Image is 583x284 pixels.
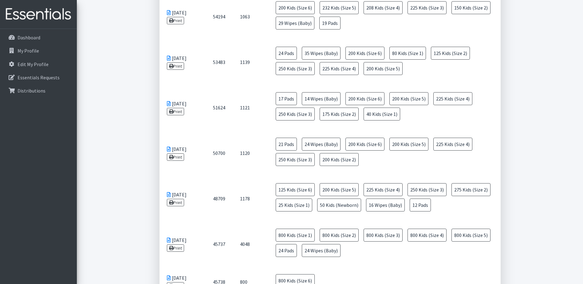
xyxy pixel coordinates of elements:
td: [DATE] [160,176,206,221]
p: My Profile [18,48,39,54]
span: 24 Wipes (Baby) [302,138,341,151]
td: 1178 [233,176,266,221]
span: 200 Kids (Size 5) [320,183,359,196]
td: 48709 [206,176,233,221]
span: 35 Wipes (Baby) [302,47,341,60]
td: [DATE] [160,221,206,267]
td: 51624 [206,85,233,130]
span: 250 Kids (Size 3) [276,153,315,166]
span: 225 Kids (Size 4) [433,138,472,151]
td: [DATE] [160,39,206,85]
span: 125 Kids (Size 6) [276,183,315,196]
a: My Profile [2,45,74,57]
span: 200 Kids (Size 6) [345,47,384,60]
span: 175 Kids (Size 2) [320,108,359,120]
td: 50700 [206,130,233,176]
span: 800 Kids (Size 4) [408,229,447,242]
span: 24 Pads [276,47,297,60]
td: [DATE] [160,130,206,176]
a: Print [167,108,184,115]
a: Dashboard [2,31,74,44]
a: Distributions [2,85,74,97]
p: Dashboard [18,34,40,41]
span: 21 Pads [276,138,297,151]
span: 800 Kids (Size 2) [320,229,359,242]
span: 225 Kids (Size 3) [408,1,447,14]
span: 29 Wipes (Baby) [276,17,314,30]
p: Essentials Requests [18,74,60,81]
span: 24 Wipes (Baby) [302,244,341,257]
img: HumanEssentials [2,4,74,25]
a: Print [167,17,184,24]
p: Distributions [18,88,45,94]
td: 1120 [233,130,266,176]
span: 125 Kids (Size 2) [431,47,470,60]
span: 14 Wipes (Baby) [302,92,341,105]
span: 16 Wipes (Baby) [366,199,405,211]
a: Print [167,153,184,161]
td: [DATE] [160,85,206,130]
span: 225 Kids (Size 4) [320,62,359,75]
span: 800 Kids (Size 5) [451,229,490,242]
span: 200 Kids (Size 5) [389,92,428,105]
span: 225 Kids (Size 4) [364,183,403,196]
span: 50 Kids (Newborn) [317,199,361,211]
a: Print [167,62,184,70]
span: 150 Kids (Size 2) [451,1,490,14]
a: Print [167,244,184,252]
td: 45737 [206,221,233,267]
span: 250 Kids (Size 3) [276,62,315,75]
td: 1139 [233,39,266,85]
td: 4048 [233,221,266,267]
span: 19 Pads [319,17,341,30]
span: 250 Kids (Size 3) [276,108,315,120]
span: 40 Kids (Size 1) [364,108,400,120]
span: 80 Kids (Size 1) [389,47,426,60]
span: 200 Kids (Size 6) [345,92,384,105]
span: 24 Pads [276,244,297,257]
span: 275 Kids (Size 2) [451,183,490,196]
span: 800 Kids (Size 1) [276,229,315,242]
span: 250 Kids (Size 3) [408,183,447,196]
p: Edit My Profile [18,61,49,67]
span: 800 Kids (Size 3) [364,229,403,242]
td: 53483 [206,39,233,85]
span: 232 Kids (Size 5) [320,1,359,14]
a: Print [167,199,184,206]
span: 200 Kids (Size 6) [276,1,315,14]
a: Essentials Requests [2,71,74,84]
span: 208 Kids (Size 4) [364,1,403,14]
span: 25 Kids (Size 1) [276,199,312,211]
span: 200 Kids (Size 5) [364,62,403,75]
span: 200 Kids (Size 2) [320,153,359,166]
span: 12 Pads [410,199,431,211]
span: 200 Kids (Size 5) [389,138,428,151]
a: Edit My Profile [2,58,74,70]
span: 17 Pads [276,92,297,105]
span: 225 Kids (Size 4) [433,92,472,105]
span: 200 Kids (Size 6) [345,138,384,151]
td: 1121 [233,85,266,130]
